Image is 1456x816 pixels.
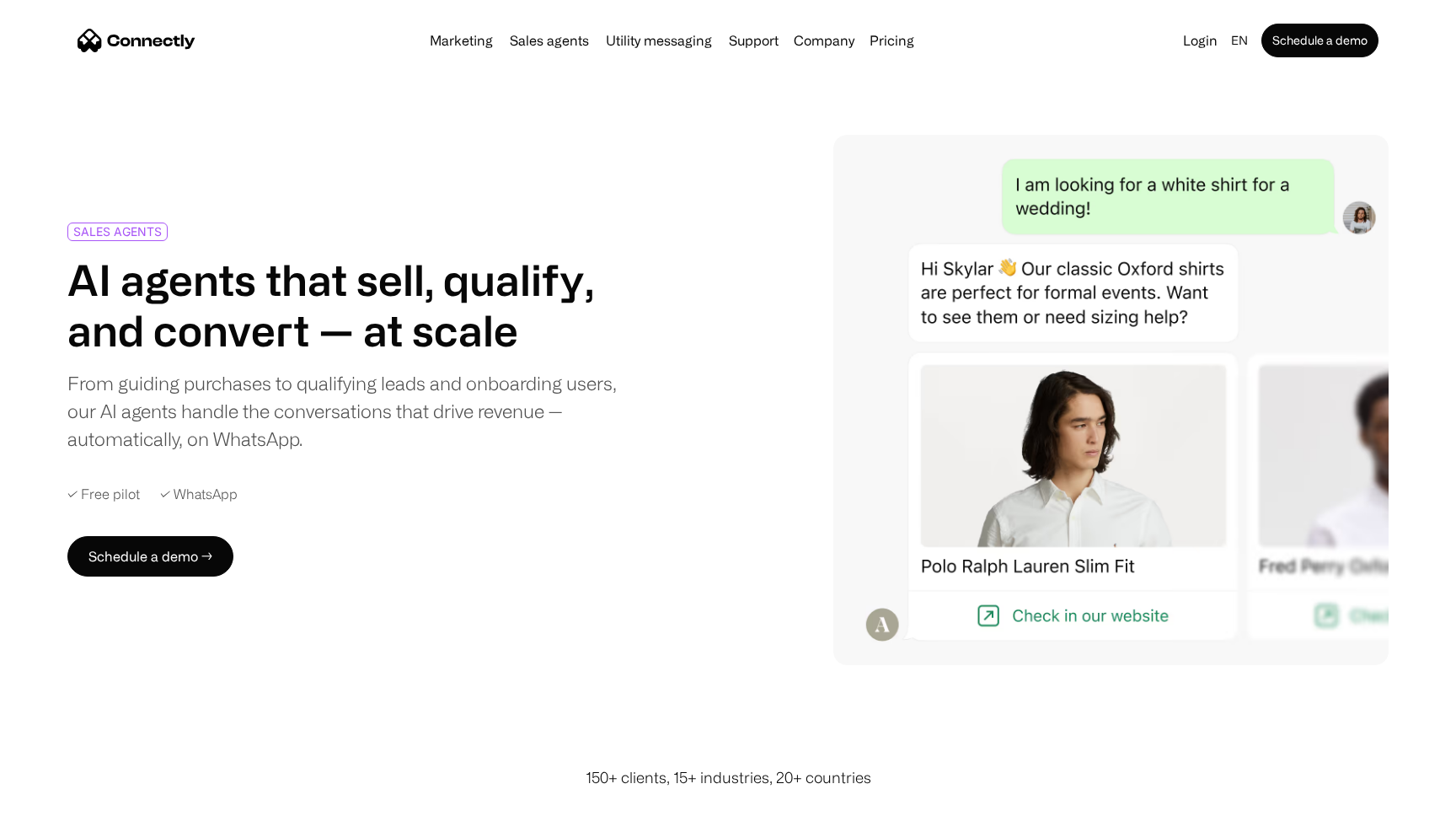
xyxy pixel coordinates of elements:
a: Marketing [423,34,500,47]
a: Utility messaging [599,34,719,47]
div: en [1231,29,1248,52]
a: Schedule a demo [1261,24,1378,57]
div: From guiding purchases to qualifying leads and onboarding users, our AI agents handle the convers... [67,369,620,453]
div: Company [789,29,859,52]
div: en [1224,29,1258,52]
a: home [78,28,195,53]
a: Pricing [863,34,921,47]
div: 150+ clients, 15+ industries, 20+ countries [586,766,871,789]
div: ✓ WhatsApp [160,486,238,502]
div: SALES AGENTS [73,225,162,238]
a: Sales agents [503,34,596,47]
ul: Language list [34,786,101,810]
aside: Language selected: English [17,785,101,810]
div: ✓ Free pilot [67,486,140,502]
h1: AI agents that sell, qualify, and convert — at scale [67,255,620,356]
div: Company [794,29,854,52]
a: Schedule a demo → [67,536,233,577]
a: Support [722,34,785,47]
a: Login [1176,29,1224,52]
